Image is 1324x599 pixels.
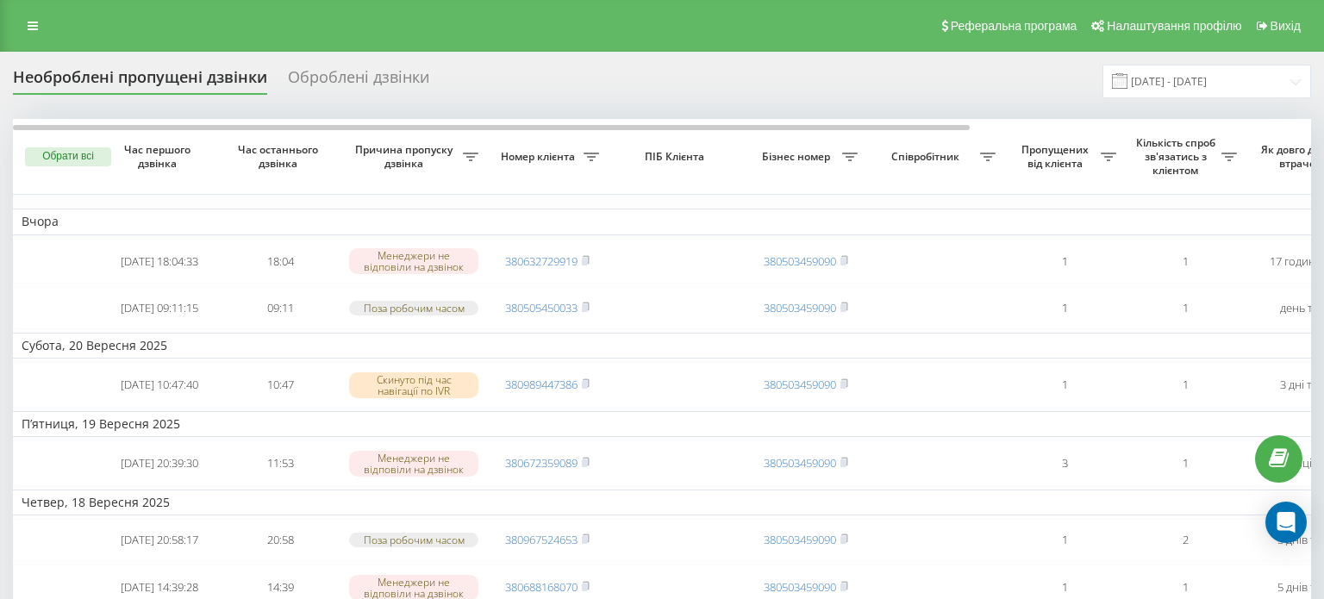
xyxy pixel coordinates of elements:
[1004,287,1125,329] td: 1
[99,362,220,408] td: [DATE] 10:47:40
[505,579,578,595] a: 380688168070
[349,372,478,398] div: Скинуто під час навігації по IVR
[764,377,836,392] a: 380503459090
[1271,19,1301,33] span: Вихід
[764,455,836,471] a: 380503459090
[349,301,478,315] div: Поза робочим часом
[288,68,429,95] div: Оброблені дзвінки
[1125,519,1246,561] td: 2
[496,150,584,164] span: Номер клієнта
[234,143,327,170] span: Час останнього дзвінка
[764,253,836,269] a: 380503459090
[622,150,731,164] span: ПІБ Клієнта
[505,377,578,392] a: 380989447386
[349,533,478,547] div: Поза робочим часом
[349,451,478,477] div: Менеджери не відповіли на дзвінок
[13,68,267,95] div: Необроблені пропущені дзвінки
[1125,440,1246,486] td: 1
[1004,362,1125,408] td: 1
[220,519,340,561] td: 20:58
[25,147,111,166] button: Обрати всі
[505,300,578,315] a: 380505450033
[754,150,842,164] span: Бізнес номер
[505,253,578,269] a: 380632729919
[764,579,836,595] a: 380503459090
[220,362,340,408] td: 10:47
[349,248,478,274] div: Менеджери не відповіли на дзвінок
[875,150,980,164] span: Співробітник
[1004,440,1125,486] td: 3
[349,143,463,170] span: Причина пропуску дзвінка
[1013,143,1101,170] span: Пропущених від клієнта
[1265,502,1307,543] div: Open Intercom Messenger
[1125,239,1246,284] td: 1
[1107,19,1241,33] span: Налаштування профілю
[220,440,340,486] td: 11:53
[99,287,220,329] td: [DATE] 09:11:15
[220,239,340,284] td: 18:04
[99,440,220,486] td: [DATE] 20:39:30
[1134,136,1221,177] span: Кількість спроб зв'язатись з клієнтом
[1125,287,1246,329] td: 1
[505,455,578,471] a: 380672359089
[1004,239,1125,284] td: 1
[99,519,220,561] td: [DATE] 20:58:17
[1125,362,1246,408] td: 1
[113,143,206,170] span: Час першого дзвінка
[99,239,220,284] td: [DATE] 18:04:33
[764,532,836,547] a: 380503459090
[951,19,1077,33] span: Реферальна програма
[764,300,836,315] a: 380503459090
[220,287,340,329] td: 09:11
[505,532,578,547] a: 380967524653
[1004,519,1125,561] td: 1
